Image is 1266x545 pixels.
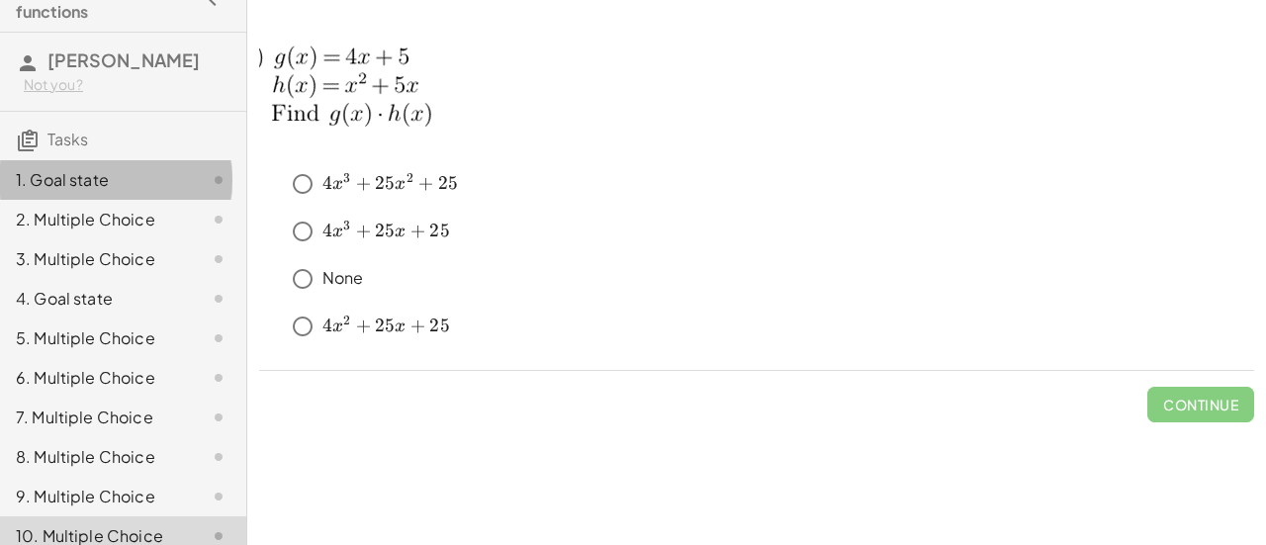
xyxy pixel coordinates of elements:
span: 2 [407,170,413,186]
p: None [322,267,364,290]
i: Task not started. [207,485,230,508]
div: 6. Multiple Choice [16,366,175,390]
span: x [332,318,343,335]
span: 25 [438,172,458,194]
span: 25 [375,172,395,194]
img: 255eb8566ff1e99beb680b562d8c9ceb980a41f50ad38ff63e4540f772940b5f.png [259,37,482,150]
i: Task not started. [207,287,230,311]
span: + [410,220,425,241]
i: Task not started. [207,326,230,350]
span: x [395,175,406,193]
span: 25 [429,315,449,336]
span: 25 [375,315,395,336]
div: 5. Multiple Choice [16,326,175,350]
span: Tasks [47,129,88,149]
span: 25 [429,220,449,241]
span: 25 [375,220,395,241]
i: Task not started. [207,208,230,231]
i: Task not started. [207,445,230,469]
span: + [356,315,371,336]
i: Task not started. [207,366,230,390]
span: x [395,318,406,335]
i: Task not started. [207,406,230,429]
span: 4 [322,220,332,241]
i: Task not started. [207,247,230,271]
div: 9. Multiple Choice [16,485,175,508]
span: x [332,223,343,240]
span: 3 [343,170,350,186]
span: x [395,223,406,240]
span: 3 [343,218,350,233]
span: + [418,172,433,194]
span: + [410,315,425,336]
div: Not you? [24,75,230,95]
div: 3. Multiple Choice [16,247,175,271]
div: 4. Goal state [16,287,175,311]
span: 4 [322,172,332,194]
div: 1. Goal state [16,168,175,192]
span: x [332,175,343,193]
div: 7. Multiple Choice [16,406,175,429]
span: 4 [322,315,332,336]
span: [PERSON_NAME] [47,48,200,71]
span: 2 [343,313,350,328]
div: 2. Multiple Choice [16,208,175,231]
div: 8. Multiple Choice [16,445,175,469]
span: + [356,220,371,241]
i: Task not started. [207,168,230,192]
span: + [356,172,371,194]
